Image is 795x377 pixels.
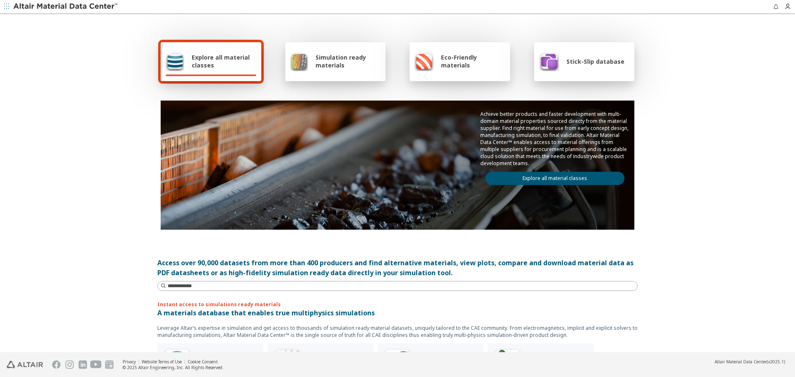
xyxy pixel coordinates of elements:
[316,53,381,69] span: Simulation ready materials
[157,301,638,308] p: Instant access to simulations ready materials
[414,51,434,71] img: Eco-Friendly materials
[7,361,43,368] img: Altair Engineering
[123,365,224,370] div: © 2025 Altair Engineering, Inc. All Rights Reserved.
[192,53,256,69] span: Explore all material classes
[188,359,218,365] a: Cookie Consent
[485,172,624,185] a: Explore all material classes
[715,359,767,365] span: Altair Material Data Center
[13,2,119,11] img: Altair Material Data Center
[539,51,559,71] img: Stick-Slip database
[290,51,308,71] img: Simulation ready materials
[157,258,638,278] div: Access over 90,000 datasets from more than 400 producers and find alternative materials, view plo...
[157,308,638,318] p: A materials database that enables true multiphysics simulations
[142,359,182,365] a: Website Terms of Use
[166,51,184,71] img: Explore all material classes
[157,324,638,339] p: Leverage Altair’s expertise in simulation and get access to thousands of simulation ready materia...
[441,53,505,69] span: Eco-Friendly materials
[715,359,785,365] div: (v2025.1)
[480,110,629,167] p: Achieve better products and faster development with multi-domain material properties sourced dire...
[566,58,624,65] span: Stick-Slip database
[123,359,136,365] a: Privacy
